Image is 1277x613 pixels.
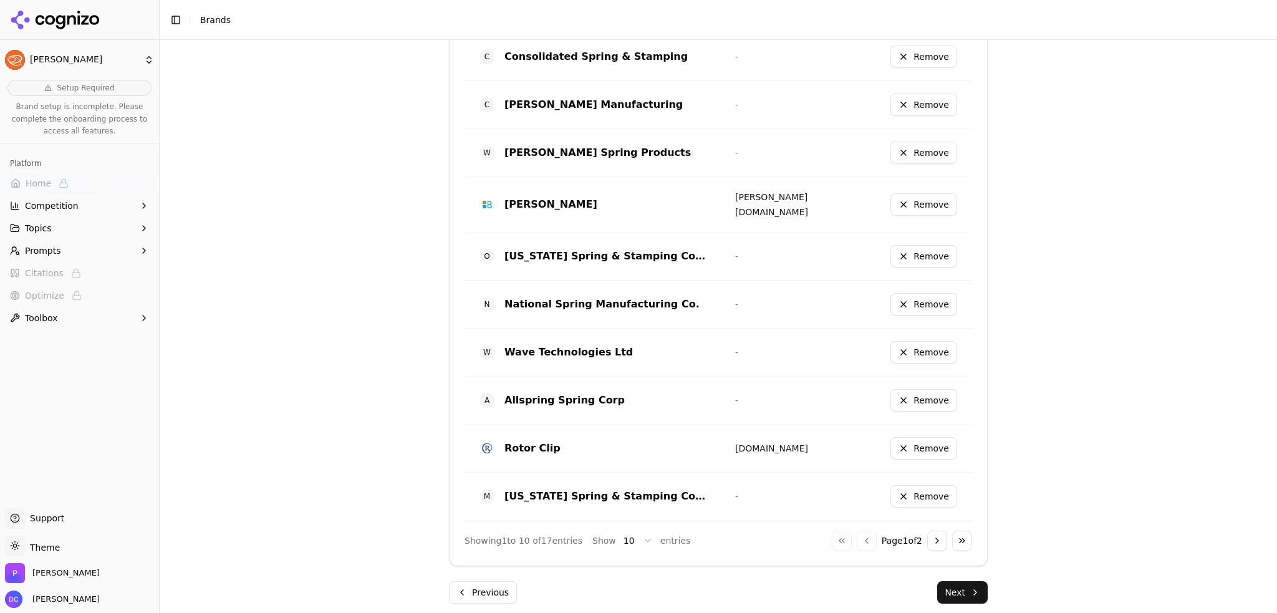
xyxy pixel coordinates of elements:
[735,299,738,309] span: -
[890,142,957,164] button: Remove
[465,5,972,521] div: Data table
[504,145,691,160] div: [PERSON_NAME] Spring Products
[5,241,154,261] button: Prompts
[735,100,738,110] span: -
[937,581,988,604] button: Next
[30,54,139,65] span: [PERSON_NAME]
[890,485,957,508] button: Remove
[504,489,715,504] div: [US_STATE] Spring & Stamping Company
[465,534,582,547] div: Showing 1 to 10 of 17 entries
[735,148,738,158] span: -
[735,491,738,501] span: -
[504,441,561,456] div: Rotor Clip
[890,46,957,68] button: Remove
[7,101,152,138] p: Brand setup is incomplete. Please complete the onboarding process to access all features.
[504,297,700,312] div: National Spring Manufacturing Co.
[735,192,808,217] a: [PERSON_NAME][DOMAIN_NAME]
[479,489,494,504] span: M
[479,441,494,456] img: Rotor Clip
[479,97,494,112] span: C
[25,200,79,212] span: Competition
[882,534,922,547] span: Page 1 of 2
[449,581,517,604] button: Previous
[5,196,154,216] button: Competition
[200,15,231,25] span: Brands
[479,197,494,212] img: Baumann
[5,308,154,328] button: Toolbox
[735,347,738,357] span: -
[890,389,957,412] button: Remove
[5,591,100,608] button: Open user button
[27,594,100,605] span: [PERSON_NAME]
[479,345,494,360] span: W
[25,512,64,524] span: Support
[735,251,738,261] span: -
[890,293,957,316] button: Remove
[479,393,494,408] span: A
[200,14,1242,26] nav: breadcrumb
[479,297,494,312] span: N
[890,94,957,116] button: Remove
[735,395,738,405] span: -
[25,543,60,553] span: Theme
[5,563,25,583] img: Perrill
[735,52,738,62] span: -
[504,97,683,112] div: [PERSON_NAME] Manufacturing
[660,534,691,547] span: entries
[504,393,625,408] div: Allspring Spring Corp
[25,222,52,234] span: Topics
[890,245,957,268] button: Remove
[5,218,154,238] button: Topics
[25,244,61,257] span: Prompts
[26,177,51,190] span: Home
[890,193,957,216] button: Remove
[890,341,957,364] button: Remove
[504,345,633,360] div: Wave Technologies Ltd
[504,49,688,64] div: Consolidated Spring & Stamping
[479,49,494,64] span: C
[57,83,114,93] span: Setup Required
[5,153,154,173] div: Platform
[25,289,64,302] span: Optimize
[25,312,58,324] span: Toolbox
[25,267,64,279] span: Citations
[479,145,494,160] span: W
[592,534,616,547] span: Show
[32,567,100,579] span: Perrill
[5,50,25,70] img: Smalley
[504,249,715,264] div: [US_STATE] Spring & Stamping Company
[5,591,22,608] img: Dan Cole
[504,197,597,212] div: [PERSON_NAME]
[890,437,957,460] button: Remove
[479,249,494,264] span: O
[5,563,100,583] button: Open organization switcher
[735,443,808,453] a: [DOMAIN_NAME]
